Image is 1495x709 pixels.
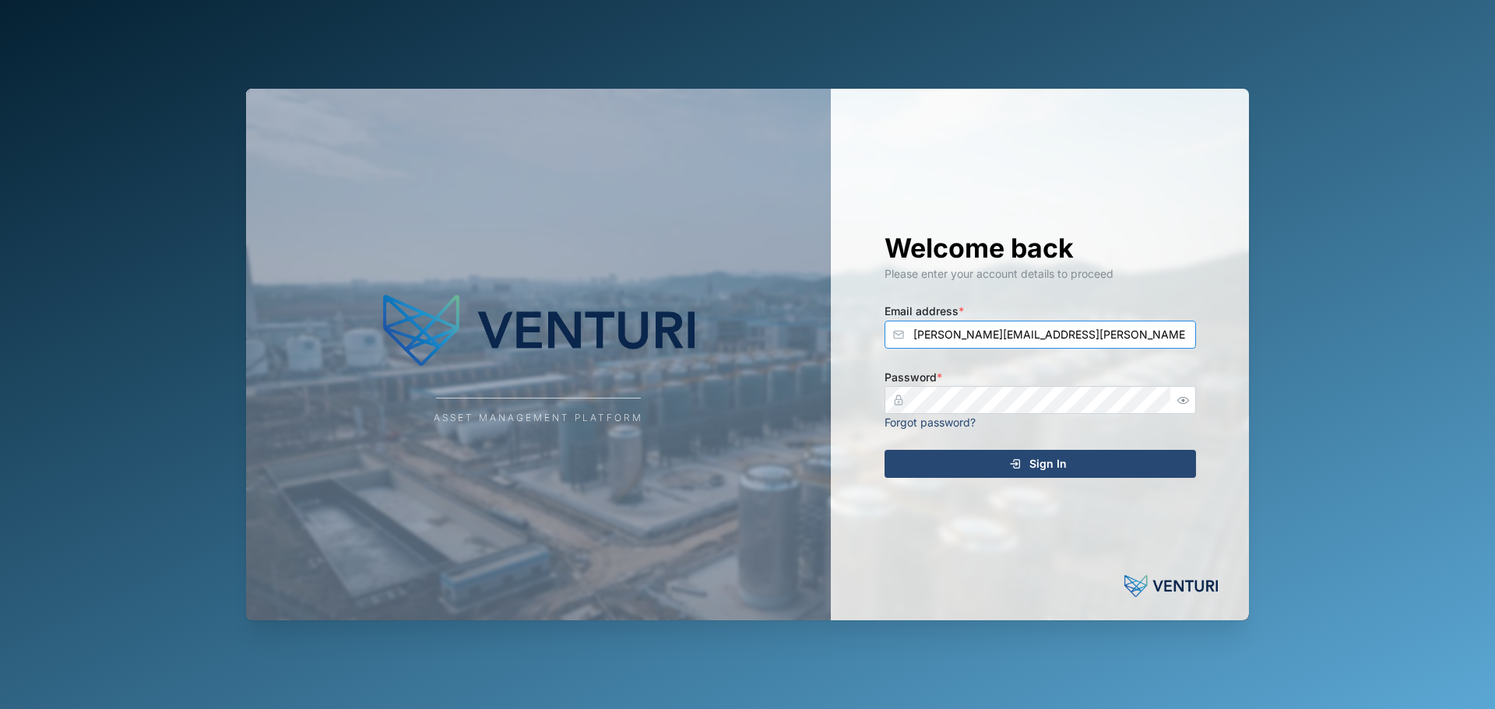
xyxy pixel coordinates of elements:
[383,284,695,377] img: Company Logo
[885,416,976,429] a: Forgot password?
[1124,570,1218,602] img: Powered by: Venturi
[1029,451,1067,477] span: Sign In
[885,321,1196,349] input: Enter your email
[434,411,643,426] div: Asset Management Platform
[885,369,942,386] label: Password
[885,231,1196,265] h1: Welcome back
[885,303,964,320] label: Email address
[885,265,1196,283] div: Please enter your account details to proceed
[885,450,1196,478] button: Sign In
